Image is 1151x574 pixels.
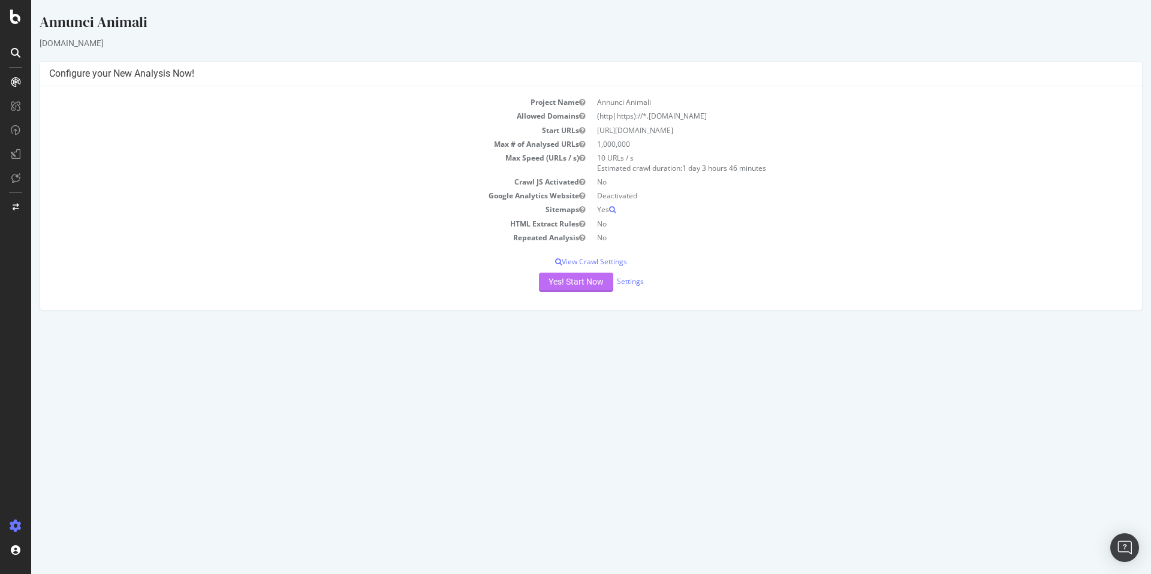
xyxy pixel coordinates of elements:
[18,123,560,137] td: Start URLs
[1110,533,1139,562] div: Open Intercom Messenger
[560,189,1102,203] td: Deactivated
[18,231,560,244] td: Repeated Analysis
[560,137,1102,151] td: 1,000,000
[18,175,560,189] td: Crawl JS Activated
[651,163,735,173] span: 1 day 3 hours 46 minutes
[18,109,560,123] td: Allowed Domains
[560,123,1102,137] td: [URL][DOMAIN_NAME]
[508,273,582,292] button: Yes! Start Now
[18,217,560,231] td: HTML Extract Rules
[18,68,1102,80] h4: Configure your New Analysis Now!
[18,203,560,216] td: Sitemaps
[18,189,560,203] td: Google Analytics Website
[560,231,1102,244] td: No
[560,95,1102,109] td: Annunci Animali
[18,95,560,109] td: Project Name
[18,151,560,175] td: Max Speed (URLs / s)
[560,109,1102,123] td: (http|https)://*.[DOMAIN_NAME]
[560,151,1102,175] td: 10 URLs / s Estimated crawl duration:
[18,137,560,151] td: Max # of Analysed URLs
[586,276,613,286] a: Settings
[560,175,1102,189] td: No
[560,203,1102,216] td: Yes
[8,12,1111,37] div: Annunci Animali
[18,256,1102,267] p: View Crawl Settings
[8,37,1111,49] div: [DOMAIN_NAME]
[560,217,1102,231] td: No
